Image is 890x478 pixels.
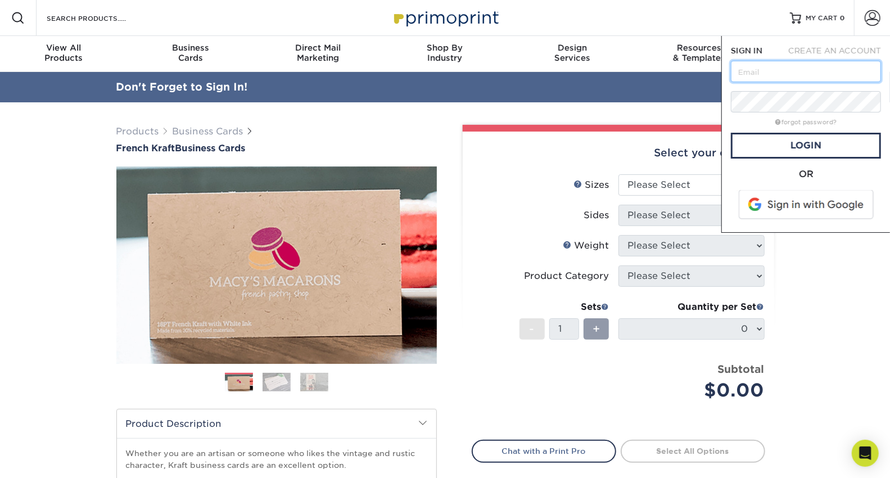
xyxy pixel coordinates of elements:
[636,36,763,72] a: Resources& Templates
[593,321,600,337] span: +
[788,46,881,55] span: CREATE AN ACCOUNT
[636,43,763,53] span: Resources
[116,143,437,154] h1: Business Cards
[3,444,96,474] iframe: Google Customer Reviews
[472,440,616,462] a: Chat with a Print Pro
[225,369,253,397] img: Business Cards 01
[381,43,508,53] span: Shop By
[254,43,381,53] span: Direct Mail
[509,43,636,63] div: Services
[263,372,291,391] img: Business Cards 02
[519,300,609,314] div: Sets
[46,11,155,25] input: SEARCH PRODUCTS.....
[584,209,609,222] div: Sides
[731,168,881,181] div: OR
[731,46,762,55] span: SIGN IN
[731,133,881,159] a: Login
[381,36,508,72] a: Shop ByIndustry
[127,43,254,63] div: Cards
[381,43,508,63] div: Industry
[718,363,765,375] strong: Subtotal
[116,143,175,154] span: French Kraft
[254,36,381,72] a: Direct MailMarketing
[627,377,765,404] div: $0.00
[840,14,845,22] span: 0
[574,178,609,192] div: Sizes
[117,409,436,438] h2: Product Description
[116,105,437,425] img: French Kraft 01
[852,440,879,467] div: Open Intercom Messenger
[563,239,609,252] div: Weight
[530,321,535,337] span: -
[472,132,765,174] div: Select your options:
[509,43,636,53] span: Design
[618,300,765,314] div: Quantity per Set
[389,6,502,30] img: Primoprint
[254,43,381,63] div: Marketing
[300,372,328,391] img: Business Cards 03
[127,36,254,72] a: BusinessCards
[127,43,254,53] span: Business
[116,79,248,95] div: Don't Forget to Sign In!
[731,61,881,82] input: Email
[116,126,159,137] a: Products
[775,119,837,126] a: forgot password?
[509,36,636,72] a: DesignServices
[173,126,243,137] a: Business Cards
[636,43,763,63] div: & Templates
[806,13,838,23] span: MY CART
[525,269,609,283] div: Product Category
[621,440,765,462] a: Select All Options
[116,143,437,154] a: French KraftBusiness Cards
